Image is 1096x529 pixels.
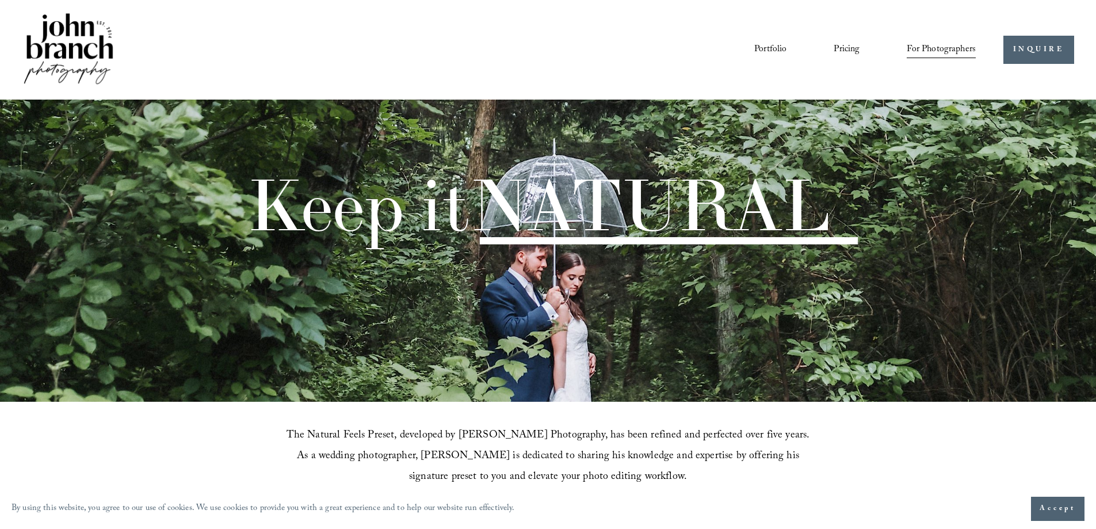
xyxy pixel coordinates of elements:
img: John Branch IV Photography [22,11,115,89]
a: INQUIRE [1003,36,1074,64]
span: NATURAL [469,159,830,250]
span: For Photographers [907,41,976,59]
span: Accept [1040,503,1076,515]
span: The Natural Feels Preset, developed by [PERSON_NAME] Photography, has been refined and perfected ... [287,427,813,486]
a: Pricing [834,40,860,59]
button: Accept [1031,497,1084,521]
a: Portfolio [754,40,786,59]
h1: Keep it [247,169,830,241]
p: By using this website, you agree to our use of cookies. We use cookies to provide you with a grea... [12,501,515,517]
a: folder dropdown [907,40,976,59]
